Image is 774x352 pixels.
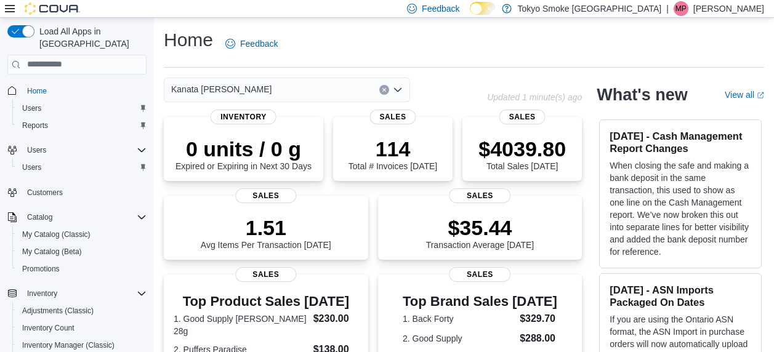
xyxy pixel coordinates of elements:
[34,25,147,50] span: Load All Apps in [GEOGRAPHIC_DATA]
[22,286,62,301] button: Inventory
[22,162,41,172] span: Users
[666,1,669,16] p: |
[757,92,764,99] svg: External link
[422,2,459,15] span: Feedback
[171,82,272,97] span: Kanata [PERSON_NAME]
[17,101,147,116] span: Users
[22,143,51,158] button: Users
[518,1,662,16] p: Tokyo Smoke [GEOGRAPHIC_DATA]
[25,2,80,15] img: Cova
[17,303,99,318] a: Adjustments (Classic)
[27,145,46,155] span: Users
[403,294,557,309] h3: Top Brand Sales [DATE]
[478,137,566,161] p: $4039.80
[12,117,151,134] button: Reports
[426,215,534,240] p: $35.44
[597,85,687,105] h2: What's new
[349,137,437,161] p: 114
[22,185,68,200] a: Customers
[426,215,534,250] div: Transaction Average [DATE]
[2,285,151,302] button: Inventory
[17,118,53,133] a: Reports
[175,137,312,171] div: Expired or Expiring in Next 30 Days
[17,227,95,242] a: My Catalog (Classic)
[610,284,751,308] h3: [DATE] - ASN Imports Packaged On Dates
[220,31,283,56] a: Feedback
[17,160,46,175] a: Users
[403,332,515,345] dt: 2. Good Supply
[22,286,147,301] span: Inventory
[17,262,147,276] span: Promotions
[449,188,510,203] span: Sales
[403,313,515,325] dt: 1. Back Forty
[175,137,312,161] p: 0 units / 0 g
[12,159,151,176] button: Users
[240,38,278,50] span: Feedback
[520,311,557,326] dd: $329.70
[27,188,63,198] span: Customers
[22,340,115,350] span: Inventory Manager (Classic)
[487,92,582,102] p: Updated 1 minute(s) ago
[12,319,151,337] button: Inventory Count
[174,313,308,337] dt: 1. Good Supply [PERSON_NAME] 28g
[370,110,416,124] span: Sales
[22,323,75,333] span: Inventory Count
[12,243,151,260] button: My Catalog (Beta)
[17,160,147,175] span: Users
[674,1,688,16] div: Mark Patafie
[27,86,47,96] span: Home
[693,1,764,16] p: [PERSON_NAME]
[17,227,147,242] span: My Catalog (Classic)
[22,264,60,274] span: Promotions
[393,85,403,95] button: Open list of options
[17,303,147,318] span: Adjustments (Classic)
[17,118,147,133] span: Reports
[22,83,147,98] span: Home
[610,159,751,258] p: When closing the safe and making a bank deposit in the same transaction, this used to show as one...
[478,137,566,171] div: Total Sales [DATE]
[17,244,87,259] a: My Catalog (Beta)
[22,143,147,158] span: Users
[520,331,557,346] dd: $288.00
[12,302,151,319] button: Adjustments (Classic)
[449,267,510,282] span: Sales
[12,226,151,243] button: My Catalog (Classic)
[22,84,52,98] a: Home
[675,1,687,16] span: MP
[22,230,91,239] span: My Catalog (Classic)
[22,210,57,225] button: Catalog
[499,110,546,124] span: Sales
[379,85,389,95] button: Clear input
[2,142,151,159] button: Users
[17,262,65,276] a: Promotions
[17,101,46,116] a: Users
[27,212,52,222] span: Catalog
[22,185,147,200] span: Customers
[235,267,296,282] span: Sales
[349,137,437,171] div: Total # Invoices [DATE]
[470,2,496,15] input: Dark Mode
[235,188,296,203] span: Sales
[17,244,147,259] span: My Catalog (Beta)
[22,103,41,113] span: Users
[211,110,276,124] span: Inventory
[22,121,48,130] span: Reports
[17,321,79,335] a: Inventory Count
[2,82,151,100] button: Home
[201,215,331,240] p: 1.51
[610,130,751,154] h3: [DATE] - Cash Management Report Changes
[27,289,57,298] span: Inventory
[22,210,147,225] span: Catalog
[201,215,331,250] div: Avg Items Per Transaction [DATE]
[22,306,94,316] span: Adjustments (Classic)
[12,100,151,117] button: Users
[313,311,358,326] dd: $230.00
[174,294,358,309] h3: Top Product Sales [DATE]
[2,183,151,201] button: Customers
[2,209,151,226] button: Catalog
[17,321,147,335] span: Inventory Count
[22,247,82,257] span: My Catalog (Beta)
[164,28,213,52] h1: Home
[725,90,764,100] a: View allExternal link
